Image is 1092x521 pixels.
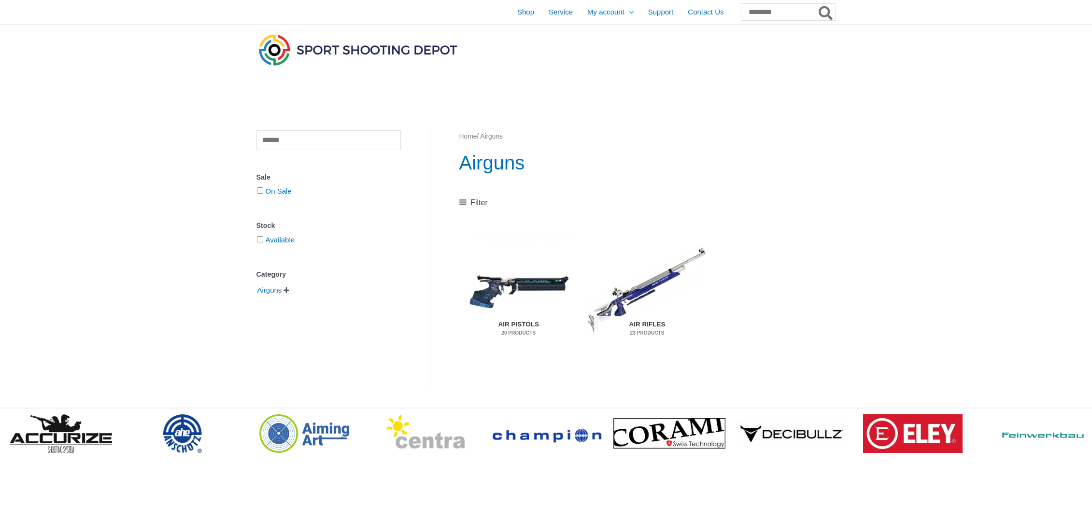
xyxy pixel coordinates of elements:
span: Filter [470,196,488,210]
nav: Breadcrumb [459,130,836,143]
a: Airguns [256,285,283,294]
img: Air Rifles [588,228,707,353]
mark: 23 Products [594,329,700,337]
img: Air Pistols [459,228,578,353]
h2: Air Pistols [466,316,571,341]
a: Visit product category Air Pistols [459,228,578,353]
div: Sale [256,170,401,184]
input: Available [257,236,263,242]
input: On Sale [257,187,263,194]
button: Search [817,4,836,20]
img: brand logo [863,414,962,453]
a: On Sale [266,187,292,195]
h2: Air Rifles [594,316,700,341]
a: Available [266,236,295,244]
a: Home [459,133,477,140]
a: Visit product category Air Rifles [588,228,707,353]
span:  [284,287,289,294]
div: Category [256,268,401,282]
a: Filter [459,196,488,210]
img: Sport Shooting Depot [256,32,459,68]
span: Airguns [256,282,283,298]
mark: 20 Products [466,329,571,337]
div: Stock [256,219,401,233]
h1: Airguns [459,149,836,176]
